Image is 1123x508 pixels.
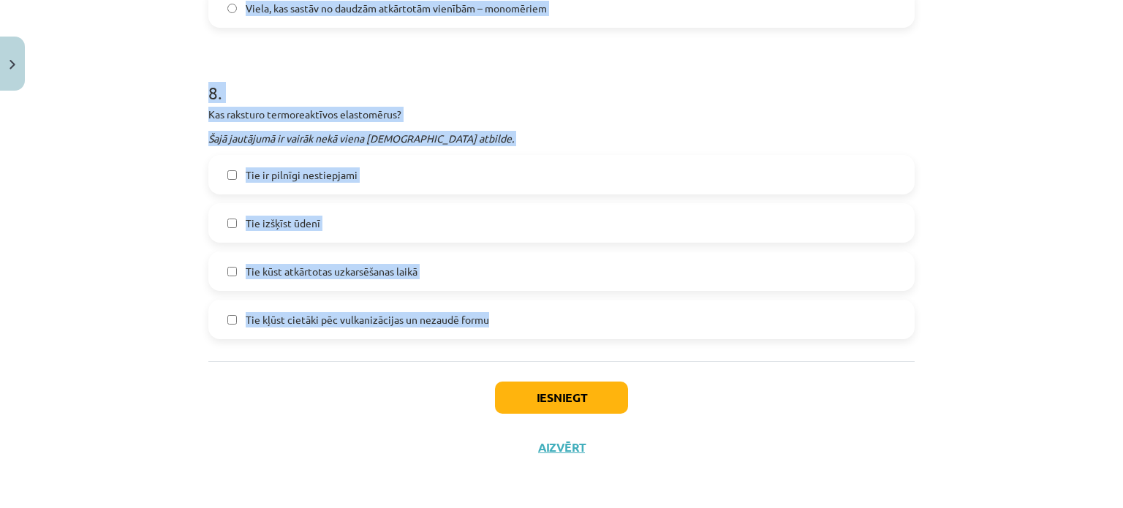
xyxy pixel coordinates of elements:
[495,382,628,414] button: Iesniegt
[208,57,915,102] h1: 8 .
[246,167,358,183] span: Tie ir pilnīgi nestiepjami
[208,132,514,145] em: Šajā jautājumā ir vairāk nekā viena [DEMOGRAPHIC_DATA] atbilde.
[227,315,237,325] input: Tie kļūst cietāki pēc vulkanizācijas un nezaudē formu
[227,267,237,276] input: Tie kūst atkārtotas uzkarsēšanas laikā
[246,216,320,231] span: Tie izšķīst ūdenī
[227,170,237,180] input: Tie ir pilnīgi nestiepjami
[246,264,417,279] span: Tie kūst atkārtotas uzkarsēšanas laikā
[10,60,15,69] img: icon-close-lesson-0947bae3869378f0d4975bcd49f059093ad1ed9edebbc8119c70593378902aed.svg
[246,312,489,327] span: Tie kļūst cietāki pēc vulkanizācijas un nezaudē formu
[208,107,915,122] p: Kas raksturo termoreaktīvos elastomērus?
[227,4,237,13] input: Viela, kas sastāv no daudzām atkārtotām vienībām – monomēriem
[246,1,547,16] span: Viela, kas sastāv no daudzām atkārtotām vienībām – monomēriem
[534,440,589,455] button: Aizvērt
[227,219,237,228] input: Tie izšķīst ūdenī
